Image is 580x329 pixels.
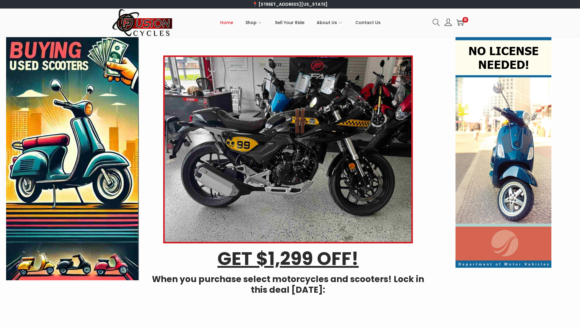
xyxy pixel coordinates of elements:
[173,9,428,36] nav: Primary navigation
[317,9,343,36] a: About Us
[245,15,257,30] span: Shop
[220,15,233,30] span: Home
[252,1,328,7] a: 📍 [STREET_ADDRESS][US_STATE]
[245,9,263,36] a: Shop
[317,15,337,30] span: About Us
[355,9,381,36] a: Contact Us
[275,9,304,36] a: Sell Your Ride
[355,15,381,30] span: Contact Us
[148,274,428,295] h4: When you purchase select motorcycles and scooters! Lock in this deal [DATE]:
[220,9,233,36] a: Home
[456,19,464,26] a: 0
[112,9,173,37] img: Woostify retina logo
[275,15,304,30] span: Sell Your Ride
[217,246,359,271] u: GET $1,299 OFF!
